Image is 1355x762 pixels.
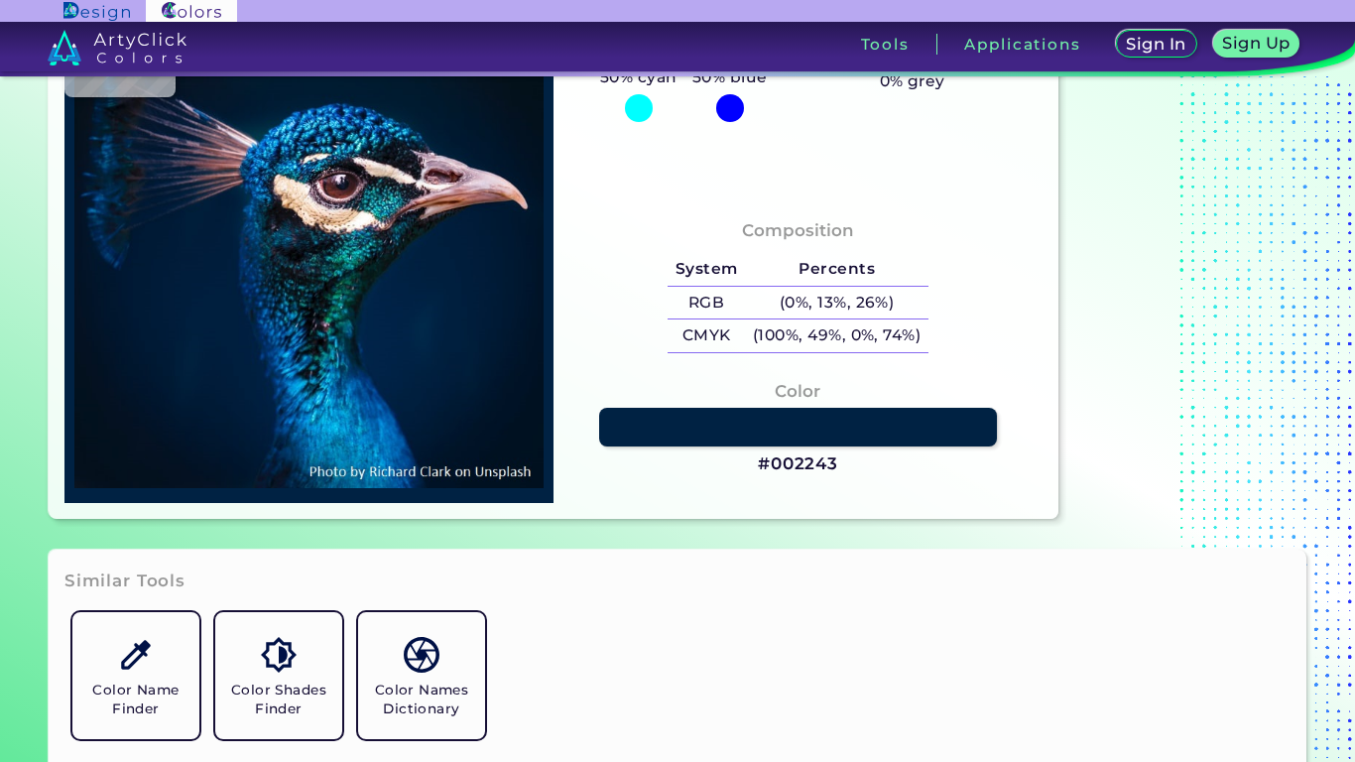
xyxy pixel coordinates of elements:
h4: Color [775,377,820,406]
a: Color Name Finder [64,604,207,747]
a: Color Names Dictionary [350,604,493,747]
h5: Color Shades Finder [223,681,334,718]
h5: (100%, 49%, 0%, 74%) [745,319,928,352]
a: Sign Up [1216,32,1295,58]
a: Color Shades Finder [207,604,350,747]
h5: System [668,253,745,286]
h3: #002243 [758,452,838,476]
h4: Composition [742,216,854,245]
h5: Color Names Dictionary [366,681,477,718]
img: icon_color_name_finder.svg [118,637,153,672]
h5: Color Name Finder [80,681,191,718]
h5: Percents [745,253,928,286]
h5: RGB [668,287,745,319]
h5: Sign In [1129,37,1184,52]
a: Sign In [1119,32,1193,58]
img: ArtyClick Design logo [63,2,130,21]
h5: CMYK [668,319,745,352]
h3: Applications [964,37,1080,52]
h5: Sign Up [1225,36,1288,51]
img: icon_color_shades.svg [261,637,296,672]
h3: Tools [861,37,910,52]
h5: (0%, 13%, 26%) [745,287,928,319]
img: logo_artyclick_colors_white.svg [48,30,187,65]
img: icon_color_names_dictionary.svg [404,637,438,672]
